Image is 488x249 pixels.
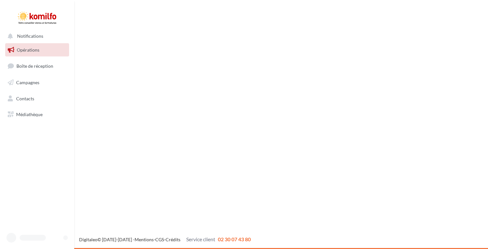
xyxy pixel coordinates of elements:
span: Contacts [16,95,34,101]
a: Digitaleo [79,237,97,242]
span: Médiathèque [16,112,43,117]
a: Crédits [166,237,180,242]
span: Campagnes [16,80,39,85]
a: Opérations [4,43,70,57]
a: Campagnes [4,76,70,89]
span: Opérations [17,47,39,53]
a: Contacts [4,92,70,105]
span: © [DATE]-[DATE] - - - [79,237,251,242]
span: 02 30 07 43 80 [218,236,251,242]
span: Service client [186,236,215,242]
span: Notifications [17,34,43,39]
a: CGS [155,237,164,242]
span: Boîte de réception [16,63,53,69]
a: Boîte de réception [4,59,70,73]
a: Mentions [135,237,154,242]
a: Médiathèque [4,108,70,121]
